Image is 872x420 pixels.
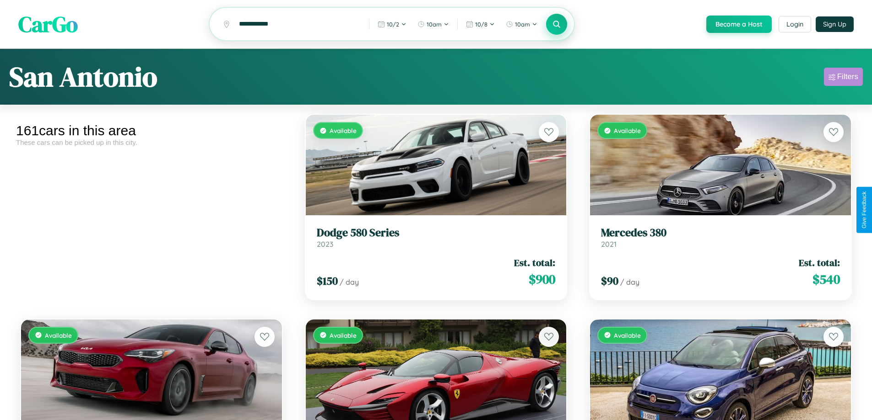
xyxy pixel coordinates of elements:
[515,21,530,28] span: 10am
[706,16,772,33] button: Become a Host
[18,9,78,39] span: CarGo
[340,277,359,287] span: / day
[461,17,499,32] button: 10/8
[16,138,287,146] div: These cars can be picked up in this city.
[387,21,399,28] span: 10 / 2
[861,191,867,229] div: Give Feedback
[601,239,617,249] span: 2021
[824,68,863,86] button: Filters
[475,21,487,28] span: 10 / 8
[427,21,442,28] span: 10am
[317,226,556,239] h3: Dodge 580 Series
[501,17,542,32] button: 10am
[317,273,338,288] span: $ 150
[373,17,411,32] button: 10/2
[330,127,357,134] span: Available
[620,277,639,287] span: / day
[16,123,287,138] div: 161 cars in this area
[330,331,357,339] span: Available
[413,17,454,32] button: 10am
[779,16,811,32] button: Login
[799,256,840,269] span: Est. total:
[317,226,556,249] a: Dodge 580 Series2023
[514,256,555,269] span: Est. total:
[601,273,618,288] span: $ 90
[529,270,555,288] span: $ 900
[614,331,641,339] span: Available
[614,127,641,134] span: Available
[601,226,840,239] h3: Mercedes 380
[317,239,333,249] span: 2023
[816,16,854,32] button: Sign Up
[45,331,72,339] span: Available
[601,226,840,249] a: Mercedes 3802021
[9,58,157,96] h1: San Antonio
[837,72,858,81] div: Filters
[812,270,840,288] span: $ 540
